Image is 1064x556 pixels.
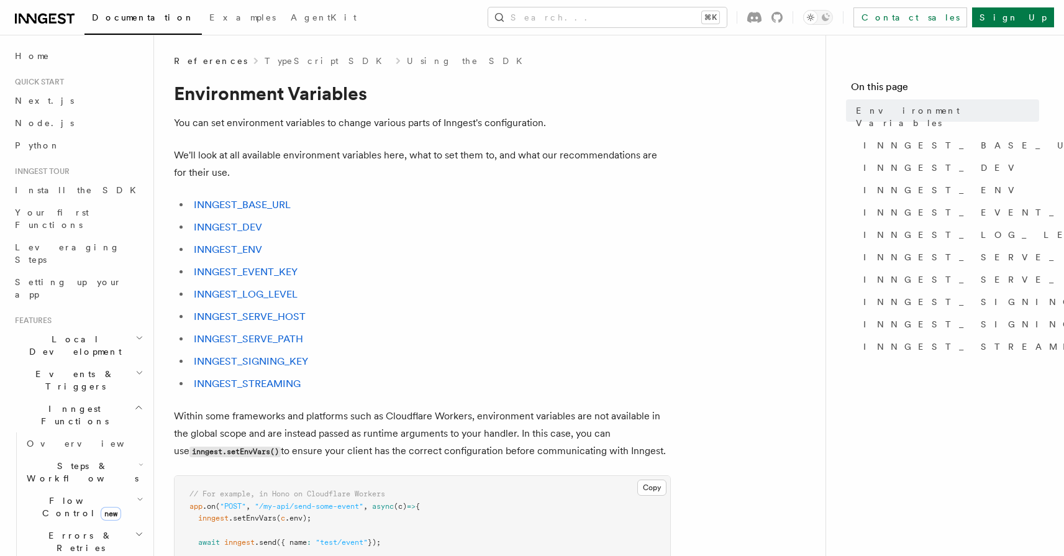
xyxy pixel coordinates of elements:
span: Your first Functions [15,207,89,230]
span: // For example, in Hono on Cloudflare Workers [189,490,385,498]
span: .setEnvVars [229,514,276,522]
span: c [281,514,285,522]
span: app [189,502,202,511]
span: Errors & Retries [22,529,135,554]
span: Python [15,140,60,150]
span: Features [10,316,52,326]
a: Leveraging Steps [10,236,146,271]
span: Flow Control [22,494,137,519]
a: INNGEST_SIGNING_KEY [858,291,1039,313]
span: inngest [198,514,229,522]
span: Steps & Workflows [22,460,139,485]
span: Home [15,50,50,62]
p: You can set environment variables to change various parts of Inngest's configuration. [174,114,671,132]
span: new [101,507,121,521]
a: Examples [202,4,283,34]
span: async [372,502,394,511]
a: INNGEST_SIGNING_KEY [194,355,308,367]
a: INNGEST_SERVE_PATH [194,333,303,345]
button: Local Development [10,328,146,363]
button: Toggle dark mode [803,10,833,25]
span: Documentation [92,12,194,22]
span: Overview [27,439,155,449]
a: INNGEST_LOG_LEVEL [194,288,298,300]
span: ( [216,502,220,511]
span: "/my-api/send-some-event" [255,502,363,511]
a: INNGEST_SERVE_HOST [858,246,1039,268]
span: , [363,502,368,511]
kbd: ⌘K [702,11,719,24]
span: Environment Variables [856,104,1039,129]
span: Inngest tour [10,166,70,176]
span: Examples [209,12,276,22]
a: Contact sales [853,7,967,27]
button: Copy [637,480,666,496]
span: Inngest Functions [10,403,134,427]
span: : [307,538,311,547]
span: Node.js [15,118,74,128]
a: Environment Variables [851,99,1039,134]
span: Local Development [10,333,135,358]
a: INNGEST_SERVE_HOST [194,311,306,322]
span: }); [368,538,381,547]
span: Quick start [10,77,64,87]
span: { [416,502,420,511]
a: INNGEST_LOG_LEVEL [858,224,1039,246]
a: INNGEST_STREAMING [858,335,1039,358]
a: INNGEST_BASE_URL [858,134,1039,157]
a: Your first Functions [10,201,146,236]
a: Install the SDK [10,179,146,201]
span: INNGEST_DEV [863,162,1022,174]
span: inngest [224,538,255,547]
span: .on [202,502,216,511]
code: inngest.setEnvVars() [189,447,281,457]
span: Install the SDK [15,185,143,195]
a: Documentation [84,4,202,35]
a: Overview [22,432,146,455]
span: => [407,502,416,511]
span: Next.js [15,96,74,106]
span: References [174,55,247,67]
span: Events & Triggers [10,368,135,393]
p: We'll look at all available environment variables here, what to set them to, and what our recomme... [174,147,671,181]
button: Steps & Workflows [22,455,146,490]
a: INNGEST_EVENT_KEY [194,266,298,278]
a: INNGEST_DEV [194,221,262,233]
span: .env); [285,514,311,522]
a: INNGEST_SIGNING_KEY_FALLBACK [858,313,1039,335]
span: (c) [394,502,407,511]
span: ({ name [276,538,307,547]
span: await [198,538,220,547]
a: Using the SDK [407,55,530,67]
span: "POST" [220,502,246,511]
h4: On this page [851,80,1039,99]
span: INNGEST_ENV [863,184,1022,196]
a: INNGEST_EVENT_KEY [858,201,1039,224]
a: INNGEST_ENV [858,179,1039,201]
button: Flow Controlnew [22,490,146,524]
button: Search...⌘K [488,7,727,27]
button: Events & Triggers [10,363,146,398]
a: Node.js [10,112,146,134]
span: .send [255,538,276,547]
a: Home [10,45,146,67]
span: Leveraging Steps [15,242,120,265]
a: Sign Up [972,7,1054,27]
a: INNGEST_SERVE_PATH [858,268,1039,291]
p: Within some frameworks and platforms such as Cloudflare Workers, environment variables are not av... [174,408,671,460]
a: Python [10,134,146,157]
span: Setting up your app [15,277,122,299]
a: INNGEST_ENV [194,244,262,255]
span: , [246,502,250,511]
button: Inngest Functions [10,398,146,432]
a: Setting up your app [10,271,146,306]
a: Next.js [10,89,146,112]
a: INNGEST_STREAMING [194,378,301,390]
span: AgentKit [291,12,357,22]
a: INNGEST_BASE_URL [194,199,291,211]
a: AgentKit [283,4,364,34]
a: INNGEST_DEV [858,157,1039,179]
span: "test/event" [316,538,368,547]
a: TypeScript SDK [265,55,389,67]
h1: Environment Variables [174,82,671,104]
